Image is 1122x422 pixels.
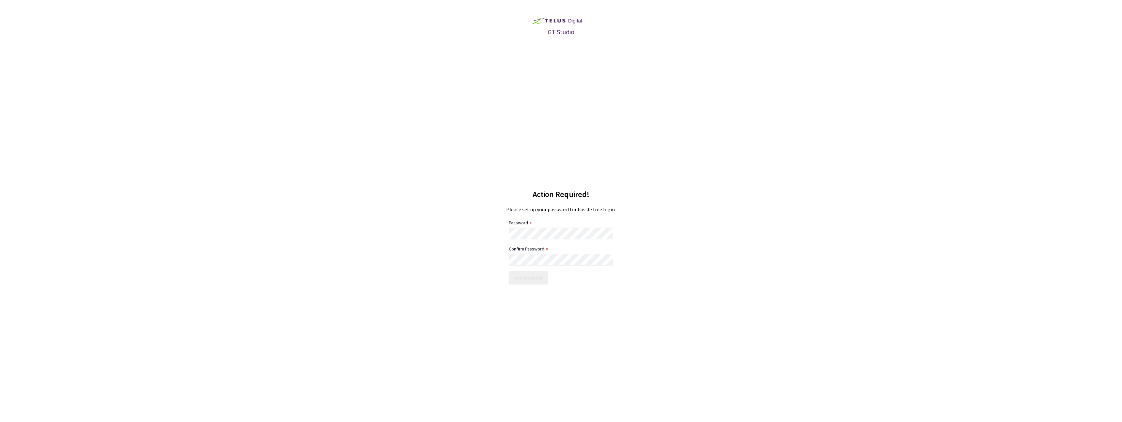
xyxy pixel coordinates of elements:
div: Confirm Password [509,245,544,252]
div: Set Password [515,275,542,280]
div: Password [509,219,528,226]
div: GT Studio [548,27,574,37]
div: Please set up your password for hassle free login. [506,206,616,213]
div: Action Required! [533,189,589,200]
img: svg+xml;base64,PD94bWwgdmVyc2lvbj0iMS4wIiBlbmNvZGluZz0idXRmLTgiPz4KPCEtLSBHZW5lcmF0b3I6IEFkb2JlIE... [520,14,593,27]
